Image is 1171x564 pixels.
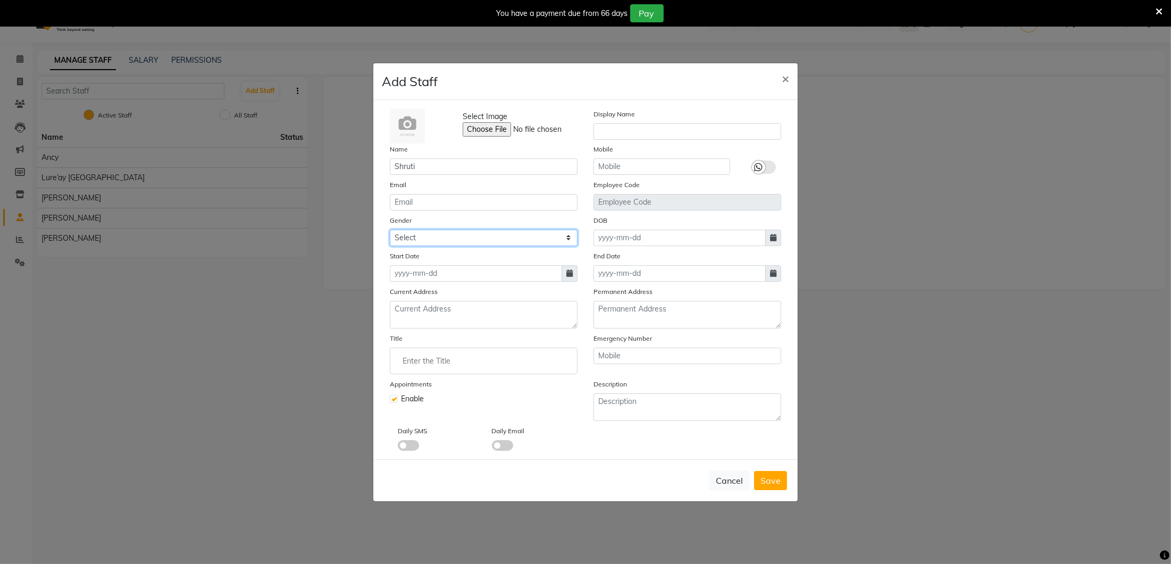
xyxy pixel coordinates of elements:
label: Mobile [593,145,613,154]
button: Save [754,471,787,490]
label: Appointments [390,380,432,389]
label: Start Date [390,251,420,261]
span: Save [760,475,781,486]
label: End Date [593,251,621,261]
button: Close [773,63,798,93]
label: Employee Code [593,180,640,190]
h4: Add Staff [382,72,438,91]
label: Description [593,380,627,389]
input: yyyy-mm-dd [390,265,562,282]
input: Employee Code [593,194,781,211]
label: Daily SMS [398,426,427,436]
div: You have a payment due from 66 days [497,8,628,19]
input: Email [390,194,578,211]
input: Select Image [463,122,607,137]
label: Email [390,180,406,190]
img: Cinque Terre [390,108,425,144]
label: Daily Email [492,426,525,436]
span: Enable [401,393,424,405]
span: × [782,70,789,86]
input: Mobile [593,158,730,175]
input: yyyy-mm-dd [593,265,766,282]
label: DOB [593,216,607,225]
label: Name [390,145,408,154]
label: Title [390,334,403,343]
button: Pay [630,4,664,22]
label: Current Address [390,287,438,297]
button: Cancel [709,470,750,491]
input: Name [390,158,578,175]
label: Permanent Address [593,287,653,297]
label: Gender [390,216,412,225]
input: yyyy-mm-dd [593,230,766,246]
span: Select Image [463,111,507,122]
input: Enter the Title [395,350,573,372]
input: Mobile [593,348,781,364]
label: Emergency Number [593,334,652,343]
label: Display Name [593,110,635,119]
